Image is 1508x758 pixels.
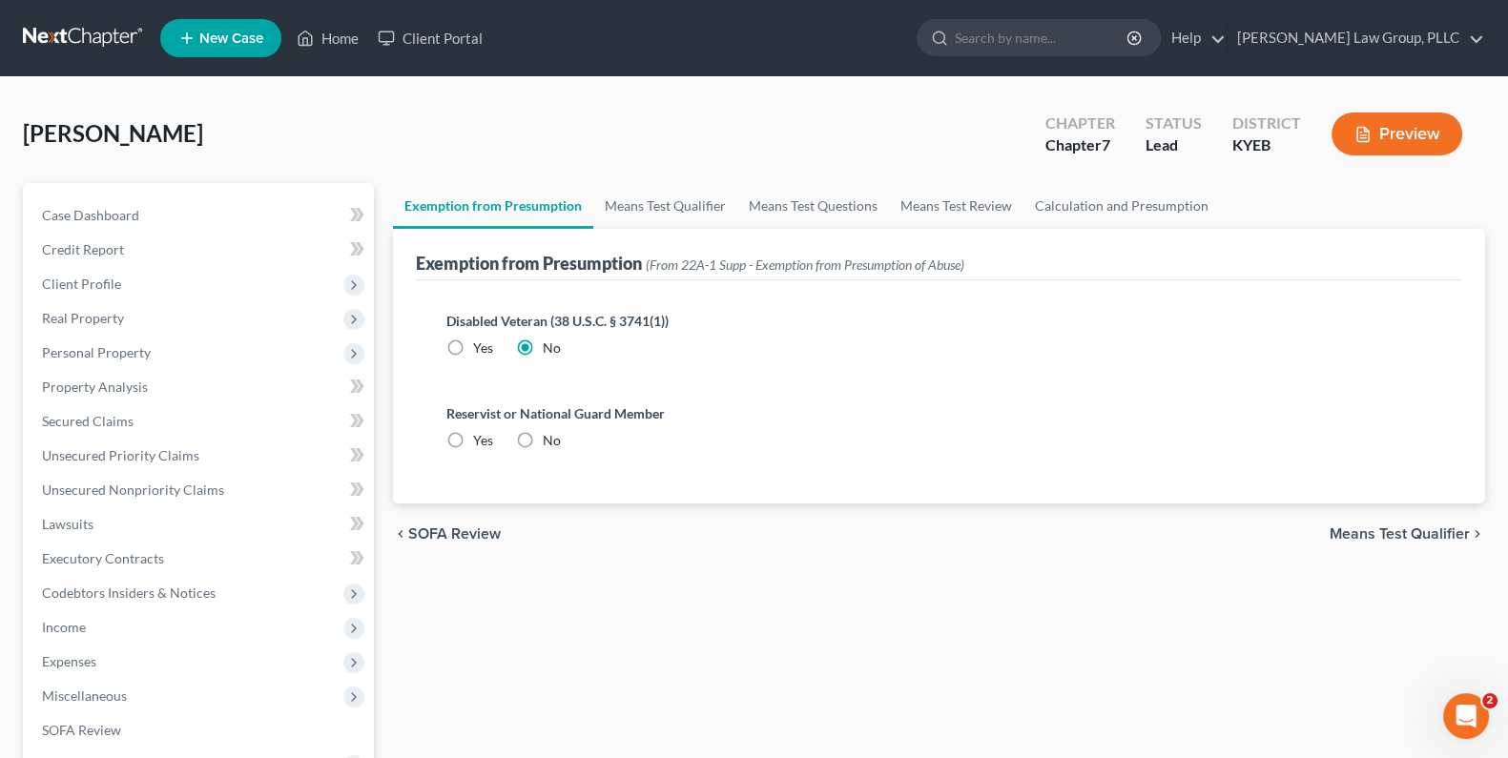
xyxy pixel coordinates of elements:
span: Codebtors Insiders & Notices [42,584,216,601]
a: Credit Report [27,233,374,267]
div: Lead [1146,134,1202,156]
a: Calculation and Presumption [1023,183,1220,229]
button: Preview [1332,113,1462,155]
span: Credit Report [42,241,124,257]
span: Personal Property [42,344,151,360]
a: Unsecured Priority Claims [27,439,374,473]
span: New Case [199,31,263,46]
a: Case Dashboard [27,198,374,233]
span: 2 [1482,693,1498,708]
span: Means Test Qualifier [1330,526,1470,542]
span: [PERSON_NAME] [23,119,203,147]
div: Chapter [1045,134,1115,156]
span: Miscellaneous [42,687,127,704]
i: chevron_right [1470,526,1485,542]
a: Exemption from Presumption [393,183,593,229]
a: Unsecured Nonpriority Claims [27,473,374,507]
span: Executory Contracts [42,550,164,566]
div: Exemption from Presumption [416,252,964,275]
div: Chapter [1045,113,1115,134]
a: Secured Claims [27,404,374,439]
span: Yes [473,432,493,448]
span: Unsecured Priority Claims [42,447,199,463]
input: Search by name... [955,20,1129,55]
span: SOFA Review [42,722,121,738]
span: SOFA Review [408,526,501,542]
span: 7 [1102,135,1110,154]
span: No [543,432,561,448]
label: Reservist or National Guard Member [446,403,1432,423]
span: Client Profile [42,276,121,292]
span: Lawsuits [42,516,93,532]
a: [PERSON_NAME] Law Group, PLLC [1228,21,1484,55]
span: Secured Claims [42,413,134,429]
span: Property Analysis [42,379,148,395]
a: Help [1162,21,1226,55]
span: Real Property [42,310,124,326]
a: SOFA Review [27,713,374,748]
a: Executory Contracts [27,542,374,576]
i: chevron_left [393,526,408,542]
span: Income [42,619,86,635]
span: Case Dashboard [42,207,139,223]
span: Unsecured Nonpriority Claims [42,481,224,498]
div: KYEB [1232,134,1301,156]
button: Means Test Qualifier chevron_right [1330,526,1485,542]
span: Yes [473,339,493,356]
div: District [1232,113,1301,134]
a: Lawsuits [27,507,374,542]
a: Means Test Qualifier [593,183,737,229]
a: Property Analysis [27,370,374,404]
span: Expenses [42,653,96,669]
span: (From 22A-1 Supp - Exemption from Presumption of Abuse) [646,256,964,273]
label: Disabled Veteran (38 U.S.C. § 3741(1)) [446,311,1432,331]
button: chevron_left SOFA Review [393,526,501,542]
a: Means Test Review [889,183,1023,229]
a: Means Test Questions [737,183,889,229]
iframe: Intercom live chat [1443,693,1489,739]
span: No [543,339,561,356]
div: Status [1146,113,1202,134]
a: Client Portal [368,21,492,55]
a: Home [287,21,368,55]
